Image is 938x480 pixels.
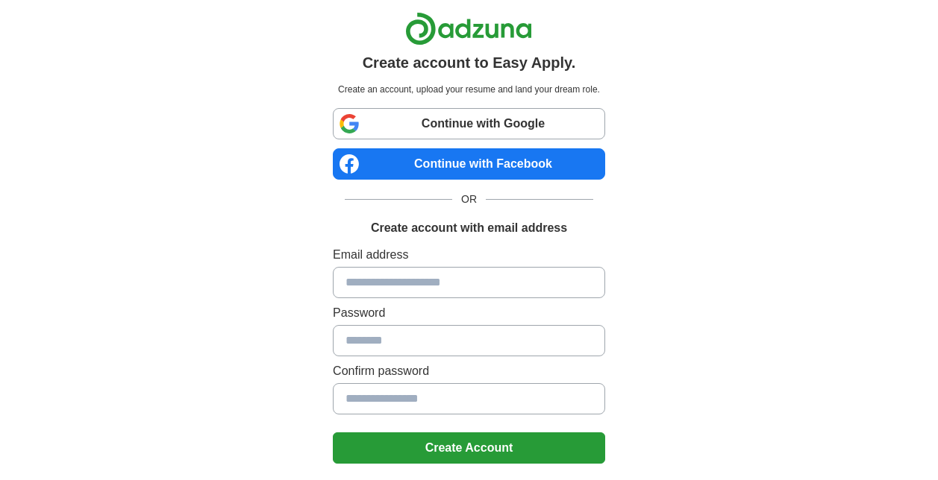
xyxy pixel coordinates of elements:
[333,304,605,322] label: Password
[452,192,486,207] span: OR
[333,148,605,180] a: Continue with Facebook
[333,246,605,264] label: Email address
[363,51,576,74] h1: Create account to Easy Apply.
[371,219,567,237] h1: Create account with email address
[333,432,605,464] button: Create Account
[333,108,605,139] a: Continue with Google
[333,362,605,380] label: Confirm password
[405,12,532,45] img: Adzuna logo
[336,83,602,96] p: Create an account, upload your resume and land your dream role.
